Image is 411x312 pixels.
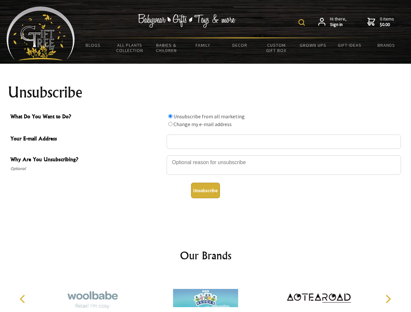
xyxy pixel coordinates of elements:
[10,155,163,165] span: Why Are You Unsubscribing?
[10,135,163,144] span: Your E-mail Address
[167,135,401,149] input: Your E-mail Address
[168,114,172,118] input: What Do You Want to Do?
[10,165,163,173] span: Optional
[8,84,404,100] h1: Unsubscribe
[380,16,394,28] span: 0 items
[7,6,75,60] img: Babyware - Gifts - Toys and more...
[221,38,258,52] a: Decor
[191,183,220,198] button: Unsubscribe
[168,122,172,126] input: What Do You Want to Do?
[381,292,395,306] button: Next
[298,19,305,26] img: product search
[167,155,401,175] textarea: Why Are You Unsubscribing?
[368,38,405,52] a: Brands
[75,38,112,52] a: BLOGS
[185,38,222,52] a: Family
[330,16,347,28] span: Hi there,
[173,113,245,120] label: Unsubscribe from all marketing
[13,248,398,263] h2: Our Brands
[173,121,232,127] label: Change my e-mail address
[112,38,148,57] a: All Plants Collection
[148,38,185,57] a: Babies & Children
[331,38,368,52] a: Gift Ideas
[16,292,31,306] button: Previous
[380,22,394,28] strong: $0.00
[330,22,347,28] strong: Sign in
[258,38,295,57] a: Custom Gift Box
[138,14,236,28] img: Babywear - Gifts - Toys & more
[295,38,331,52] a: Grown Ups
[367,16,394,28] a: 0 items$0.00
[10,112,163,122] span: What Do You Want to Do?
[318,16,347,28] a: Hi there,Sign in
